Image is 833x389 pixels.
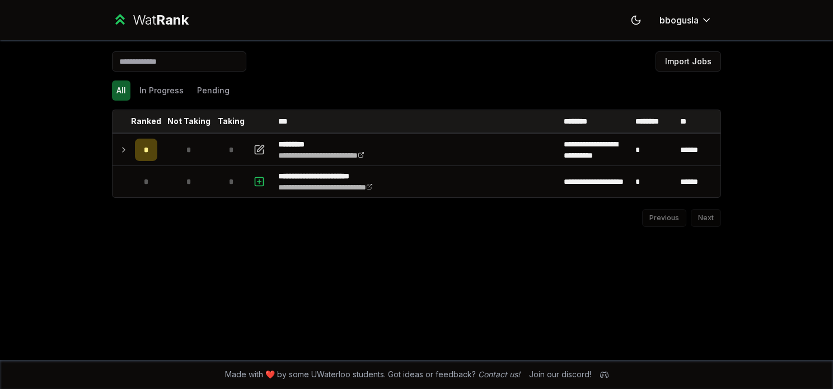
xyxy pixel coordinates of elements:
button: In Progress [135,80,188,101]
button: Pending [193,80,234,101]
p: Ranked [131,116,161,127]
button: Import Jobs [656,51,721,72]
div: Wat [133,11,189,29]
span: Made with ❤️ by some UWaterloo students. Got ideas or feedback? [225,369,520,380]
span: Rank [156,12,189,28]
div: Join our discord! [529,369,591,380]
button: bbogusla [651,10,721,30]
span: bbogusla [659,13,699,27]
p: Taking [218,116,245,127]
a: WatRank [112,11,189,29]
p: Not Taking [167,116,210,127]
button: All [112,80,130,101]
a: Contact us! [478,369,520,379]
